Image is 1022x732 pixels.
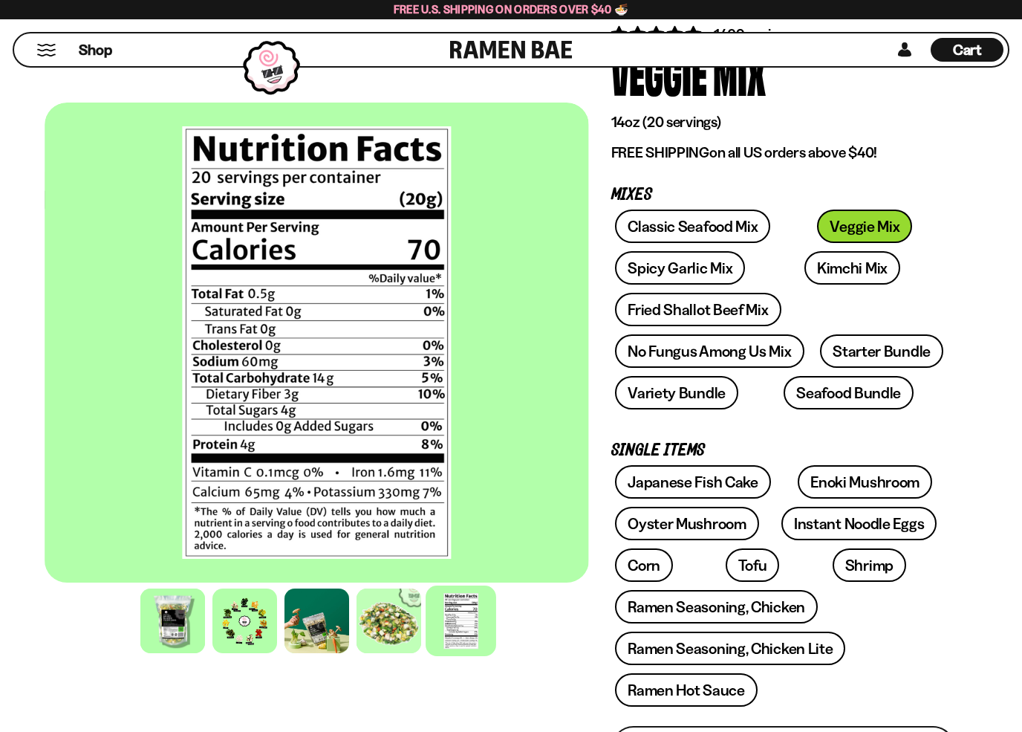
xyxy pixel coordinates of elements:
p: Mixes [611,188,955,202]
div: Cart [931,33,1003,66]
a: Ramen Hot Sauce [615,673,758,707]
a: No Fungus Among Us Mix [615,334,804,368]
strong: FREE SHIPPING [611,143,709,161]
a: Ramen Seasoning, Chicken Lite [615,632,845,665]
div: Mix [713,45,766,100]
p: Single Items [611,444,955,458]
a: Variety Bundle [615,376,738,409]
a: Classic Seafood Mix [615,210,770,243]
a: Corn [615,548,673,582]
a: Oyster Mushroom [615,507,759,540]
p: 14oz (20 servings) [611,113,955,132]
a: Japanese Fish Cake [615,465,771,499]
a: Fried Shallot Beef Mix [615,293,781,326]
a: Enoki Mushroom [798,465,932,499]
span: Free U.S. Shipping on Orders over $40 🍜 [394,2,629,16]
a: Shrimp [833,548,906,582]
p: on all US orders above $40! [611,143,955,162]
a: Shop [79,38,112,62]
div: Veggie [611,45,707,100]
a: Ramen Seasoning, Chicken [615,590,818,624]
a: Tofu [726,548,779,582]
a: Starter Bundle [820,334,943,368]
a: Instant Noodle Eggs [781,507,937,540]
span: Cart [953,41,982,59]
span: Shop [79,40,112,60]
a: Spicy Garlic Mix [615,251,745,285]
a: Kimchi Mix [804,251,900,285]
a: Seafood Bundle [784,376,914,409]
button: Mobile Menu Trigger [36,44,56,56]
